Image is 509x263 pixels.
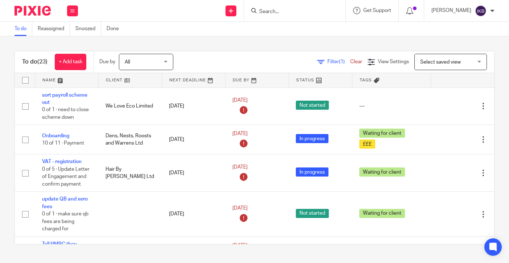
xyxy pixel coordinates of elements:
td: Dens, Nests, Roosts and Warrens Ltd [98,125,162,154]
span: 0 of 1 · make sure qb fees are being charged for [42,211,88,231]
span: Select saved view [420,60,461,65]
td: [DATE] [162,192,225,236]
img: svg%3E [475,5,487,17]
p: Due by [99,58,115,65]
input: Search [258,9,324,15]
a: Snoozed [75,22,101,36]
td: [DATE] [162,125,225,154]
a: Reassigned [38,22,70,36]
a: Onboarding [42,133,69,138]
td: [DATE] [162,154,225,192]
a: To do [15,22,32,36]
span: [DATE] [232,206,248,211]
td: We Love Eco Limited [98,88,162,125]
div: --- [359,102,423,110]
span: Not started [296,101,329,110]
span: [DATE] [232,165,248,170]
span: [DATE] [232,98,248,103]
a: + Add task [55,54,86,70]
span: [DATE] [232,243,248,248]
img: Pixie [15,6,51,16]
span: In progress [296,134,328,143]
a: Clear [350,59,362,64]
p: [PERSON_NAME] [431,7,471,14]
a: Tell HMRC they dormant [42,242,77,254]
span: (23) [37,59,47,65]
a: sort payroll scheme out [42,93,87,105]
td: Hair By [PERSON_NAME] Ltd [98,154,162,192]
span: 10 of 11 · Payment [42,141,84,146]
span: £££ [359,139,375,149]
span: Get Support [363,8,391,13]
span: Filter [327,59,350,64]
span: Tags [360,78,372,82]
span: In progress [296,167,328,177]
span: Waiting for client [359,209,405,218]
a: update QB and xero fees [42,197,88,209]
a: VAT - registration [42,159,82,164]
span: 0 of 1 · need to close scheme down [42,107,89,120]
span: [DATE] [232,131,248,136]
h1: To do [22,58,47,66]
span: 0 of 5 · Update Letter of Engagement and confirm payment [42,167,90,187]
span: Not started [296,209,329,218]
span: All [125,60,130,65]
span: (1) [339,59,345,64]
a: Done [107,22,124,36]
span: View Settings [378,59,409,64]
td: [DATE] [162,88,225,125]
span: Waiting for client [359,167,405,177]
span: Waiting for client [359,129,405,138]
